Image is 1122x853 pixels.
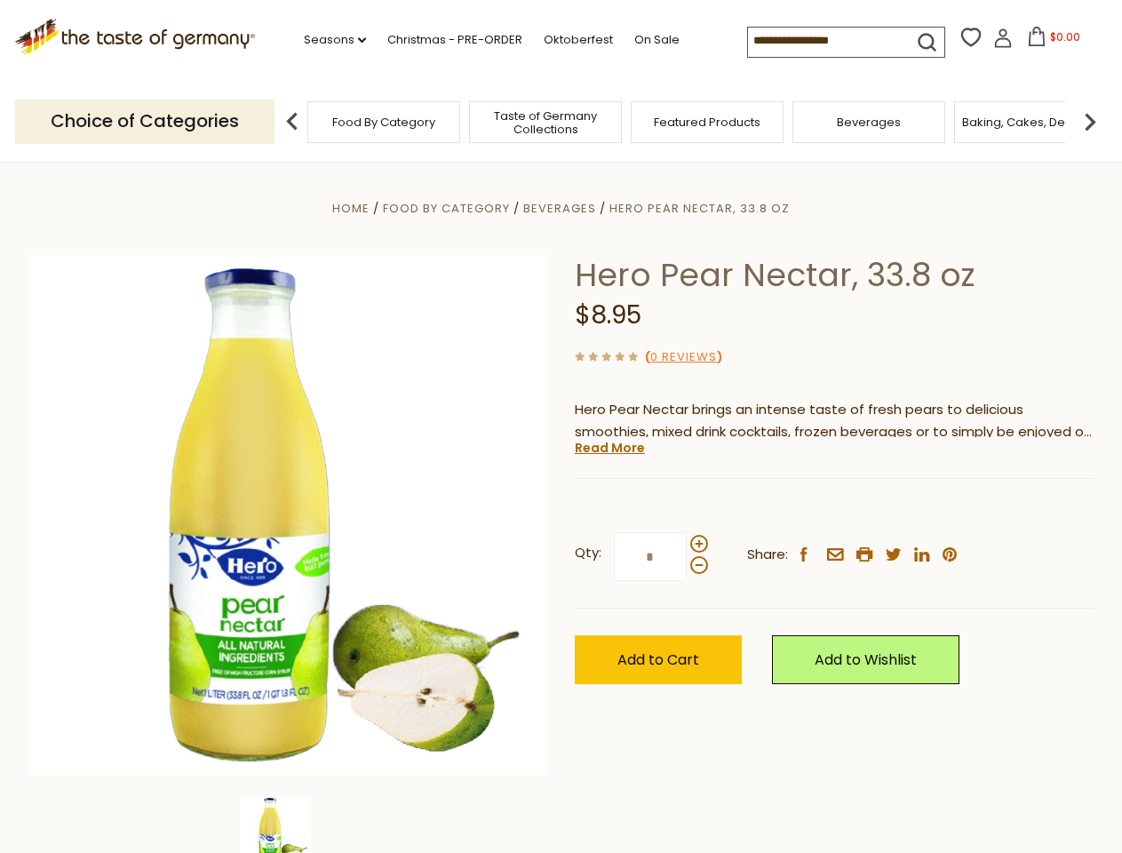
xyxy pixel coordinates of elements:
[614,532,687,581] input: Qty:
[837,116,901,129] a: Beverages
[28,255,548,775] img: Hero Pear Nectar, 33.8 oz
[747,544,788,566] span: Share:
[474,109,617,136] a: Taste of Germany Collections
[275,104,310,140] img: previous arrow
[575,635,742,684] button: Add to Cart
[650,348,717,367] a: 0 Reviews
[772,635,959,684] a: Add to Wishlist
[575,542,601,564] strong: Qty:
[332,116,435,129] a: Food By Category
[575,255,1094,295] h1: Hero Pear Nectar, 33.8 oz
[1050,29,1080,44] span: $0.00
[544,30,613,50] a: Oktoberfest
[15,100,275,143] p: Choice of Categories
[1072,104,1108,140] img: next arrow
[575,439,645,457] a: Read More
[634,30,680,50] a: On Sale
[645,348,722,365] span: ( )
[387,30,522,50] a: Christmas - PRE-ORDER
[609,200,790,217] a: Hero Pear Nectar, 33.8 oz
[1016,27,1092,53] button: $0.00
[523,200,596,217] a: Beverages
[383,200,510,217] a: Food By Category
[575,298,641,332] span: $8.95
[304,30,366,50] a: Seasons
[332,200,370,217] a: Home
[617,650,699,670] span: Add to Cart
[962,116,1100,129] a: Baking, Cakes, Desserts
[575,399,1094,443] p: Hero Pear Nectar brings an intense taste of fresh pears to delicious smoothies, mixed drink cockt...
[654,116,760,129] a: Featured Products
